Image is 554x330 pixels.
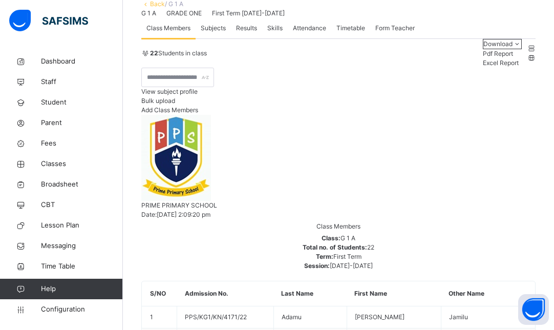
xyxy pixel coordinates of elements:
img: primeprimary.png [141,115,211,201]
th: Other Name [441,281,535,306]
span: Dashboard [41,56,123,67]
span: Term: [316,253,333,260]
span: [DATE]-[DATE] [330,262,373,270]
td: 1 [142,306,177,328]
span: CBT [41,200,123,210]
span: First Term [DATE]-[DATE] [212,9,285,17]
b: 22 [150,49,158,57]
li: dropdown-list-item-null-0 [483,49,522,58]
span: Attendance [293,24,326,33]
span: Add Class Members [141,106,198,114]
span: Help [41,284,122,294]
span: PRIME PRIMARY SCHOOL [141,201,217,209]
span: Subjects [201,24,226,33]
td: Adamu [273,306,347,328]
span: Lesson Plan [41,220,123,231]
span: First Term [333,253,361,260]
span: Date: [141,211,157,218]
span: Staff [41,77,123,87]
span: Students in class [150,49,207,58]
span: Classes [41,159,123,169]
span: Results [236,24,257,33]
span: Configuration [41,304,122,315]
span: Timetable [336,24,365,33]
img: safsims [9,10,88,31]
span: Class Members [316,222,360,230]
span: [DATE] 2:09:20 pm [157,211,210,218]
span: G 1 A [141,9,156,17]
td: PPS/KG1/KN/4171/22 [177,306,274,328]
li: dropdown-list-item-null-1 [483,58,522,68]
th: First Name [347,281,441,306]
span: GRADE ONE [166,9,202,17]
span: G 1 A [340,234,355,242]
td: Jamilu [441,306,535,328]
span: Fees [41,138,123,149]
span: Class: [322,234,340,242]
th: Admission No. [177,281,274,306]
span: Time Table [41,261,123,272]
span: Total no. of Students: [303,243,367,251]
button: Open asap [518,294,549,325]
span: Bulk upload [141,97,175,105]
span: Form Teacher [375,24,415,33]
th: Last Name [273,281,347,306]
span: Student [41,97,123,108]
span: Parent [41,118,123,128]
span: 22 [367,243,374,251]
span: Broadsheet [41,179,123,190]
span: Download [483,40,513,48]
span: Skills [267,24,283,33]
span: Session: [304,262,330,270]
th: S/NO [142,281,177,306]
span: Messaging [41,241,123,251]
span: View subject profile [141,88,198,95]
span: Class Members [146,24,190,33]
td: [PERSON_NAME] [347,306,441,328]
